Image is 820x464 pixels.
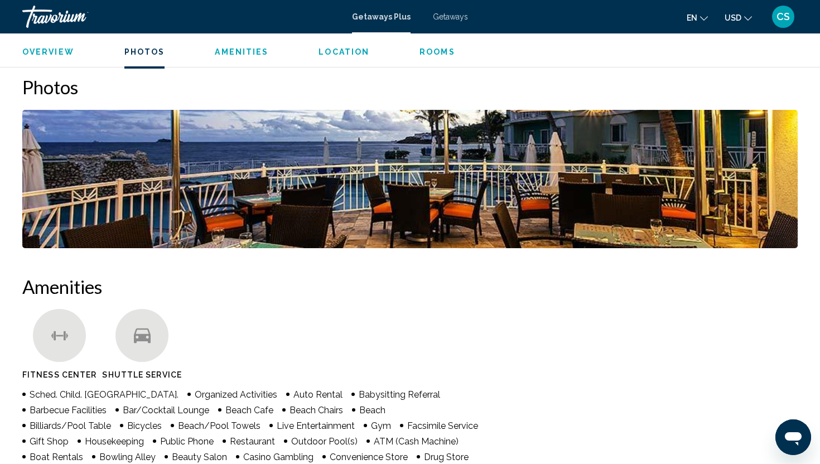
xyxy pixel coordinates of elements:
button: User Menu [769,5,798,28]
span: USD [725,13,741,22]
span: Bowling Alley [99,452,156,462]
h2: Photos [22,76,798,98]
span: Babysitting Referral [359,389,440,400]
a: Getaways [433,12,468,21]
span: Beach Cafe [225,405,273,415]
iframe: Button to launch messaging window [775,419,811,455]
span: Casino Gambling [243,452,313,462]
span: Convenience Store [330,452,408,462]
span: Gift Shop [30,436,69,447]
span: Live Entertainment [277,420,355,431]
button: Rooms [419,47,455,57]
span: Shuttle Service [102,370,182,379]
span: Organized Activities [195,389,277,400]
span: Public Phone [160,436,214,447]
span: Auto Rental [293,389,343,400]
span: Outdoor Pool(s) [291,436,358,447]
span: Barbecue Facilities [30,405,107,415]
span: Beach/Pool Towels [178,420,261,431]
span: Facsimile Service [407,420,478,431]
span: Photos [124,47,165,56]
span: Sched. Child. [GEOGRAPHIC_DATA]. [30,389,179,400]
a: Travorium [22,6,341,28]
span: Gym [371,420,391,431]
button: Photos [124,47,165,57]
button: Change language [687,9,708,26]
span: Billiards/Pool Table [30,420,111,431]
button: Overview [22,47,74,57]
span: Amenities [215,47,268,56]
span: Bicycles [127,420,162,431]
span: Beach [359,405,385,415]
span: Location [319,47,369,56]
button: Open full-screen image slider [22,109,798,249]
span: Overview [22,47,74,56]
span: en [687,13,697,22]
span: Housekeeping [85,436,144,447]
button: Location [319,47,369,57]
h2: Amenities [22,275,798,298]
a: Getaways Plus [352,12,411,21]
span: ATM (Cash Machine) [374,436,459,447]
button: Change currency [725,9,752,26]
span: Bar/Cocktail Lounge [123,405,209,415]
span: Drug Store [424,452,469,462]
span: Restaurant [230,436,275,447]
span: Beauty Salon [172,452,227,462]
span: Rooms [419,47,455,56]
span: Fitness Center [22,370,97,379]
span: CS [776,11,790,22]
span: Beach Chairs [290,405,343,415]
button: Amenities [215,47,268,57]
span: Boat Rentals [30,452,83,462]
